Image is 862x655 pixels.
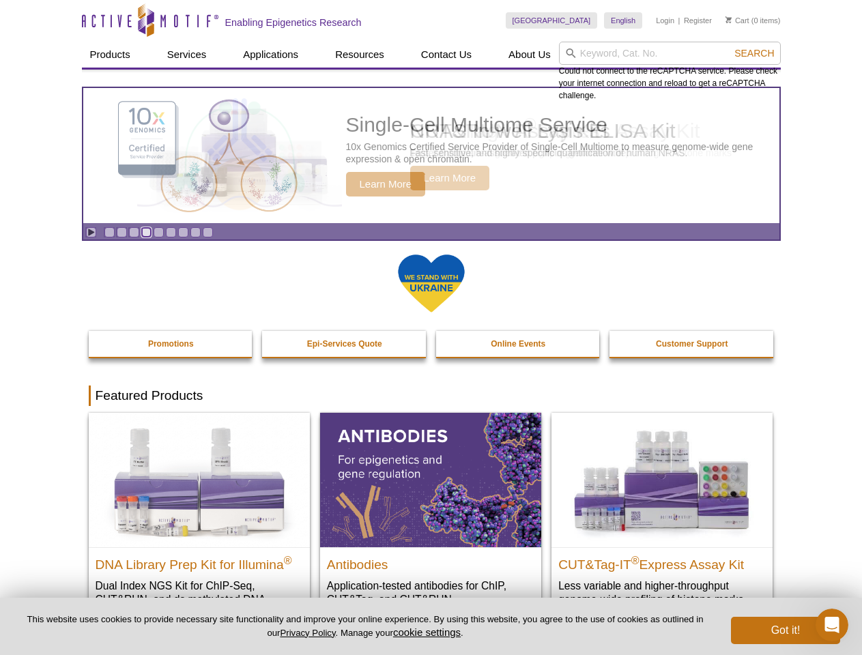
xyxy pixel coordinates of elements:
li: | [678,12,680,29]
img: CUT&RUN Assay Kits [137,93,342,218]
a: Cart [725,16,749,25]
sup: ® [631,554,640,566]
button: Search [730,47,778,59]
div: Could not connect to the reCAPTCHA service. Please check your internet connection and reload to g... [559,42,781,102]
h2: DNA Library Prep Kit for Illumina [96,551,303,572]
a: Toggle autoplay [86,227,96,237]
button: cookie settings [393,626,461,638]
p: Less variable and higher-throughput genome-wide profiling of histone marks​. [558,579,766,607]
a: Online Events [436,331,601,357]
p: Target chromatin-associated proteins genome wide. [410,147,629,159]
h2: CUT&Tag-IT Express Assay Kit [558,551,766,572]
a: Applications [235,42,306,68]
a: Go to slide 9 [203,227,213,237]
a: Privacy Policy [280,628,335,638]
a: Go to slide 4 [141,227,152,237]
img: Your Cart [725,16,732,23]
span: Learn More [410,166,490,190]
a: Go to slide 2 [117,227,127,237]
a: All Antibodies Antibodies Application-tested antibodies for ChIP, CUT&Tag, and CUT&RUN. [320,413,541,620]
h2: Antibodies [327,551,534,572]
img: All Antibodies [320,413,541,547]
a: Products [82,42,139,68]
p: Application-tested antibodies for ChIP, CUT&Tag, and CUT&RUN. [327,579,534,607]
a: Resources [327,42,392,68]
li: (0 items) [725,12,781,29]
button: Got it! [731,617,840,644]
strong: Promotions [148,339,194,349]
iframe: Intercom live chat [816,609,848,641]
h2: CUT&RUN Assay Kits [410,121,629,141]
img: DNA Library Prep Kit for Illumina [89,413,310,547]
a: Go to slide 6 [166,227,176,237]
p: This website uses cookies to provide necessary site functionality and improve your online experie... [22,613,708,639]
a: CUT&Tag-IT® Express Assay Kit CUT&Tag-IT®Express Assay Kit Less variable and higher-throughput ge... [551,413,773,620]
a: DNA Library Prep Kit for Illumina DNA Library Prep Kit for Illumina® Dual Index NGS Kit for ChIP-... [89,413,310,633]
a: Contact Us [413,42,480,68]
h2: Featured Products [89,385,774,406]
img: CUT&Tag-IT® Express Assay Kit [551,413,773,547]
a: Go to slide 1 [104,227,115,237]
strong: Epi-Services Quote [307,339,382,349]
a: Services [159,42,215,68]
a: Login [656,16,674,25]
h2: Enabling Epigenetics Research [225,16,362,29]
img: We Stand With Ukraine [397,253,465,314]
a: Customer Support [609,331,775,357]
a: Go to slide 3 [129,227,139,237]
strong: Customer Support [656,339,728,349]
p: Dual Index NGS Kit for ChIP-Seq, CUT&RUN, and ds methylated DNA assays. [96,579,303,620]
a: Go to slide 7 [178,227,188,237]
a: Promotions [89,331,254,357]
a: [GEOGRAPHIC_DATA] [506,12,598,29]
strong: Online Events [491,339,545,349]
a: English [604,12,642,29]
sup: ® [284,554,292,566]
a: Go to slide 5 [154,227,164,237]
article: CUT&RUN Assay Kits [83,88,779,223]
a: Epi-Services Quote [262,331,427,357]
a: Register [684,16,712,25]
a: About Us [500,42,559,68]
a: CUT&RUN Assay Kits CUT&RUN Assay Kits Target chromatin-associated proteins genome wide. Learn More [83,88,779,223]
span: Search [734,48,774,59]
a: Go to slide 8 [190,227,201,237]
input: Keyword, Cat. No. [559,42,781,65]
